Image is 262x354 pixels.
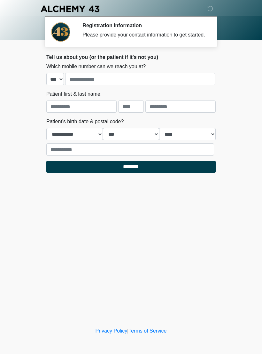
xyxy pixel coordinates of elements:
[82,22,206,28] h2: Registration Information
[46,118,124,125] label: Patient's birth date & postal code?
[127,328,128,334] a: |
[46,63,146,70] label: Which mobile number can we reach you at?
[82,31,206,39] div: Please provide your contact information to get started.
[96,328,127,334] a: Privacy Policy
[128,328,166,334] a: Terms of Service
[46,54,216,60] h2: Tell us about you (or the patient if it's not you)
[40,5,100,13] img: Alchemy 43 Logo
[46,90,102,98] label: Patient first & last name:
[51,22,70,42] img: Agent Avatar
